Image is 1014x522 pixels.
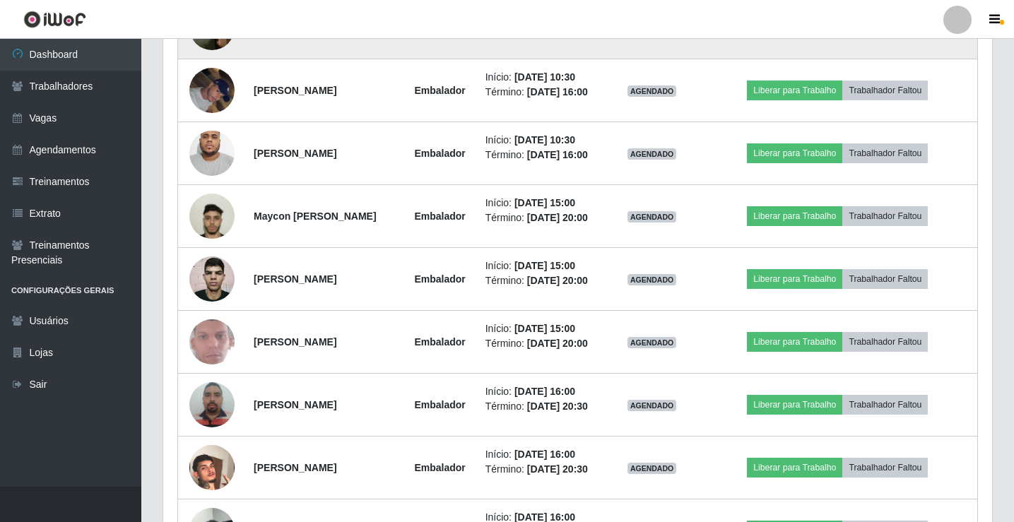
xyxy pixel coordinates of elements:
[627,400,677,411] span: AGENDADO
[254,210,376,222] strong: Maycon [PERSON_NAME]
[485,336,598,351] li: Término:
[527,338,588,349] time: [DATE] 20:00
[414,85,465,96] strong: Embalador
[485,196,598,210] li: Início:
[514,323,575,334] time: [DATE] 15:00
[842,395,928,415] button: Trabalhador Faltou
[254,399,336,410] strong: [PERSON_NAME]
[414,399,465,410] strong: Embalador
[414,148,465,159] strong: Embalador
[485,85,598,100] li: Término:
[514,134,575,146] time: [DATE] 10:30
[485,273,598,288] li: Término:
[747,143,842,163] button: Liberar para Trabalho
[189,249,235,309] img: 1750990639445.jpeg
[414,273,465,285] strong: Embalador
[189,103,235,203] img: 1759274759771.jpeg
[527,275,588,286] time: [DATE] 20:00
[747,81,842,100] button: Liberar para Trabalho
[514,197,575,208] time: [DATE] 15:00
[254,148,336,159] strong: [PERSON_NAME]
[514,386,575,397] time: [DATE] 16:00
[485,462,598,477] li: Término:
[842,81,928,100] button: Trabalhador Faltou
[414,462,465,473] strong: Embalador
[254,273,336,285] strong: [PERSON_NAME]
[254,462,336,473] strong: [PERSON_NAME]
[514,449,575,460] time: [DATE] 16:00
[23,11,86,28] img: CoreUI Logo
[527,212,588,223] time: [DATE] 20:00
[485,133,598,148] li: Início:
[527,149,588,160] time: [DATE] 16:00
[189,176,235,256] img: 1701122891826.jpeg
[189,292,235,392] img: 1759165093415.jpeg
[627,463,677,474] span: AGENDADO
[627,211,677,223] span: AGENDADO
[842,332,928,352] button: Trabalhador Faltou
[747,458,842,477] button: Liberar para Trabalho
[514,260,575,271] time: [DATE] 15:00
[189,374,235,434] img: 1686264689334.jpeg
[747,269,842,289] button: Liberar para Trabalho
[627,274,677,285] span: AGENDADO
[747,206,842,226] button: Liberar para Trabalho
[414,336,465,348] strong: Embalador
[485,447,598,462] li: Início:
[485,210,598,225] li: Término:
[485,384,598,399] li: Início:
[485,399,598,414] li: Término:
[747,332,842,352] button: Liberar para Trabalho
[485,148,598,162] li: Término:
[842,143,928,163] button: Trabalhador Faltou
[627,85,677,97] span: AGENDADO
[527,86,588,97] time: [DATE] 16:00
[254,85,336,96] strong: [PERSON_NAME]
[627,337,677,348] span: AGENDADO
[747,395,842,415] button: Liberar para Trabalho
[842,206,928,226] button: Trabalhador Faltou
[527,463,588,475] time: [DATE] 20:30
[485,259,598,273] li: Início:
[189,427,235,508] img: 1726002463138.jpeg
[627,148,677,160] span: AGENDADO
[842,458,928,477] button: Trabalhador Faltou
[842,269,928,289] button: Trabalhador Faltou
[485,321,598,336] li: Início:
[514,71,575,83] time: [DATE] 10:30
[254,336,336,348] strong: [PERSON_NAME]
[414,210,465,222] strong: Embalador
[189,60,235,120] img: 1754491826586.jpeg
[485,70,598,85] li: Início:
[527,401,588,412] time: [DATE] 20:30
